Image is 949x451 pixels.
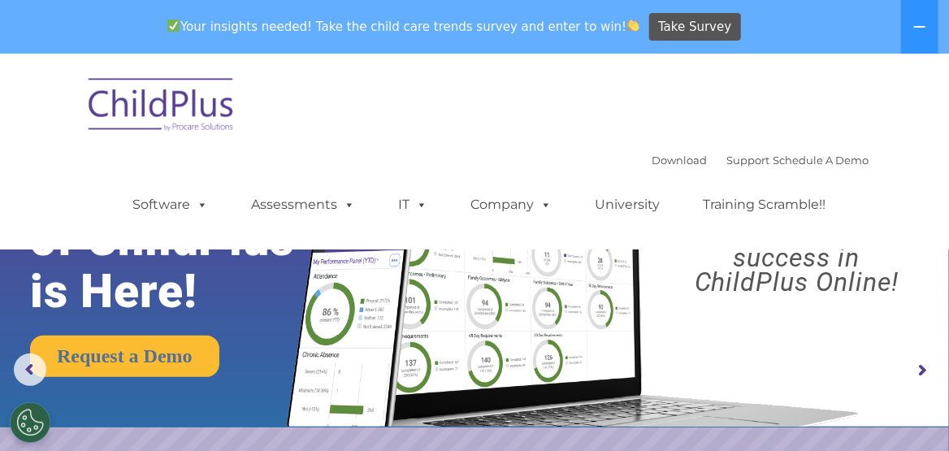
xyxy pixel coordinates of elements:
[10,402,50,443] button: Cookies Settings
[235,189,371,221] a: Assessments
[30,336,219,377] a: Request a Demo
[687,189,842,221] a: Training Scramble!!
[656,172,938,294] rs-layer: Boost your productivity and streamline your success in ChildPlus Online!
[454,189,568,221] a: Company
[658,13,731,41] span: Take Survey
[382,189,444,221] a: IT
[30,162,333,318] rs-layer: The Future of ChildPlus is Here!
[80,67,243,148] img: ChildPlus by Procare Solutions
[116,189,224,221] a: Software
[167,20,180,32] img: ✅
[627,20,639,32] img: 👏
[160,11,647,42] span: Your insights needed! Take the child care trends survey and enter to win!
[773,154,869,167] a: Schedule A Demo
[578,189,676,221] a: University
[649,13,741,41] a: Take Survey
[652,154,869,167] font: |
[726,154,769,167] a: Support
[652,154,707,167] a: Download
